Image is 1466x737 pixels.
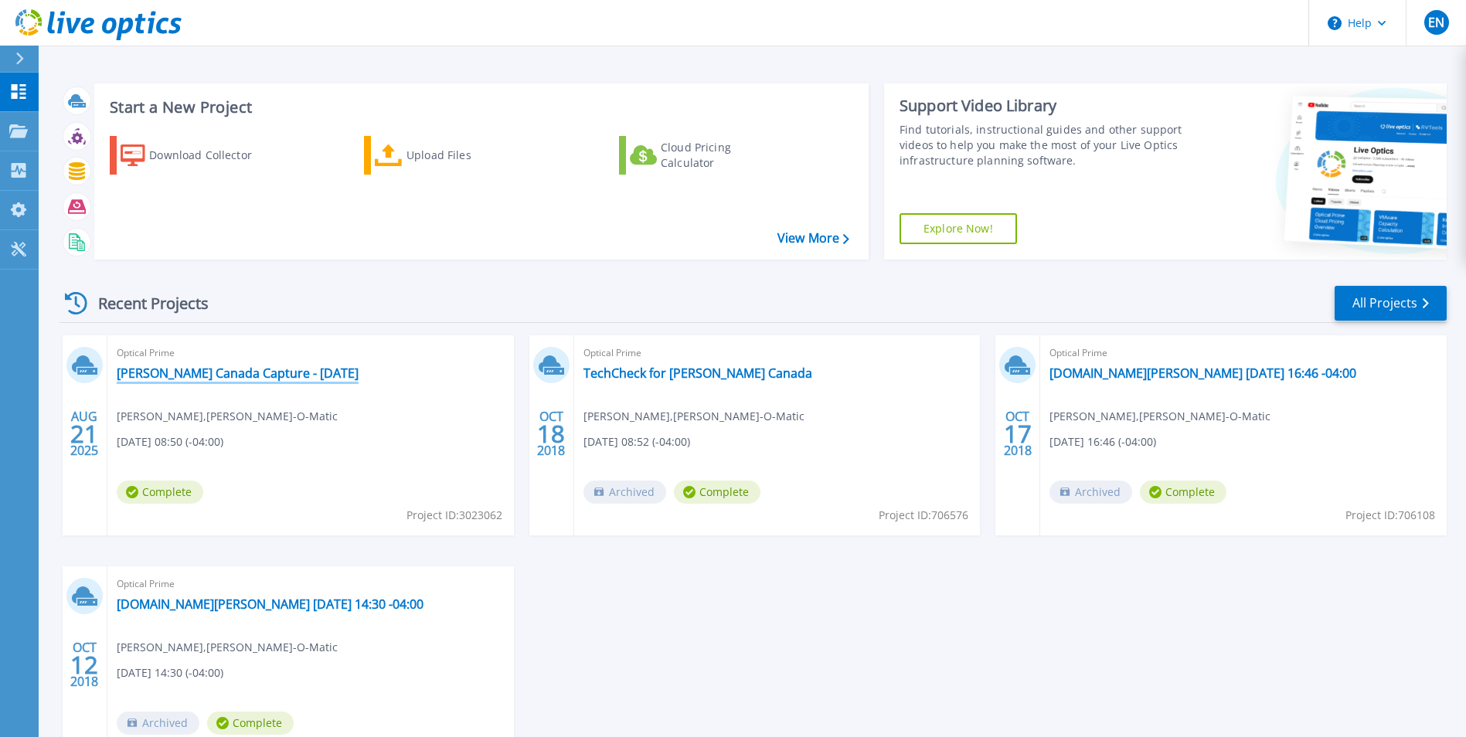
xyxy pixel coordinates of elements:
[1049,365,1356,381] a: [DOMAIN_NAME][PERSON_NAME] [DATE] 16:46 -04:00
[70,658,98,671] span: 12
[70,637,99,693] div: OCT 2018
[1345,507,1435,524] span: Project ID: 706108
[406,140,530,171] div: Upload Files
[1335,286,1447,321] a: All Projects
[117,596,423,612] a: [DOMAIN_NAME][PERSON_NAME] [DATE] 14:30 -04:00
[1049,408,1270,425] span: [PERSON_NAME] , [PERSON_NAME]-O-Matic
[900,96,1186,116] div: Support Video Library
[536,406,566,462] div: OCT 2018
[583,345,971,362] span: Optical Prime
[117,408,338,425] span: [PERSON_NAME] , [PERSON_NAME]-O-Matic
[117,639,338,656] span: [PERSON_NAME] , [PERSON_NAME]-O-Matic
[661,140,784,171] div: Cloud Pricing Calculator
[110,99,849,116] h3: Start a New Project
[1003,406,1032,462] div: OCT 2018
[406,507,502,524] span: Project ID: 3023062
[117,664,223,681] span: [DATE] 14:30 (-04:00)
[117,345,505,362] span: Optical Prime
[117,365,359,381] a: [PERSON_NAME] Canada Capture - [DATE]
[1049,433,1156,450] span: [DATE] 16:46 (-04:00)
[1140,481,1226,504] span: Complete
[900,213,1017,244] a: Explore Now!
[117,433,223,450] span: [DATE] 08:50 (-04:00)
[674,481,760,504] span: Complete
[364,136,536,175] a: Upload Files
[110,136,282,175] a: Download Collector
[583,408,804,425] span: [PERSON_NAME] , [PERSON_NAME]-O-Matic
[117,481,203,504] span: Complete
[70,427,98,440] span: 21
[583,365,812,381] a: TechCheck for [PERSON_NAME] Canada
[1004,427,1032,440] span: 17
[900,122,1186,168] div: Find tutorials, instructional guides and other support videos to help you make the most of your L...
[1428,16,1444,29] span: EN
[149,140,273,171] div: Download Collector
[70,406,99,462] div: AUG 2025
[777,231,849,246] a: View More
[1049,481,1132,504] span: Archived
[60,284,230,322] div: Recent Projects
[879,507,968,524] span: Project ID: 706576
[117,712,199,735] span: Archived
[583,481,666,504] span: Archived
[619,136,791,175] a: Cloud Pricing Calculator
[117,576,505,593] span: Optical Prime
[207,712,294,735] span: Complete
[583,433,690,450] span: [DATE] 08:52 (-04:00)
[1049,345,1437,362] span: Optical Prime
[537,427,565,440] span: 18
